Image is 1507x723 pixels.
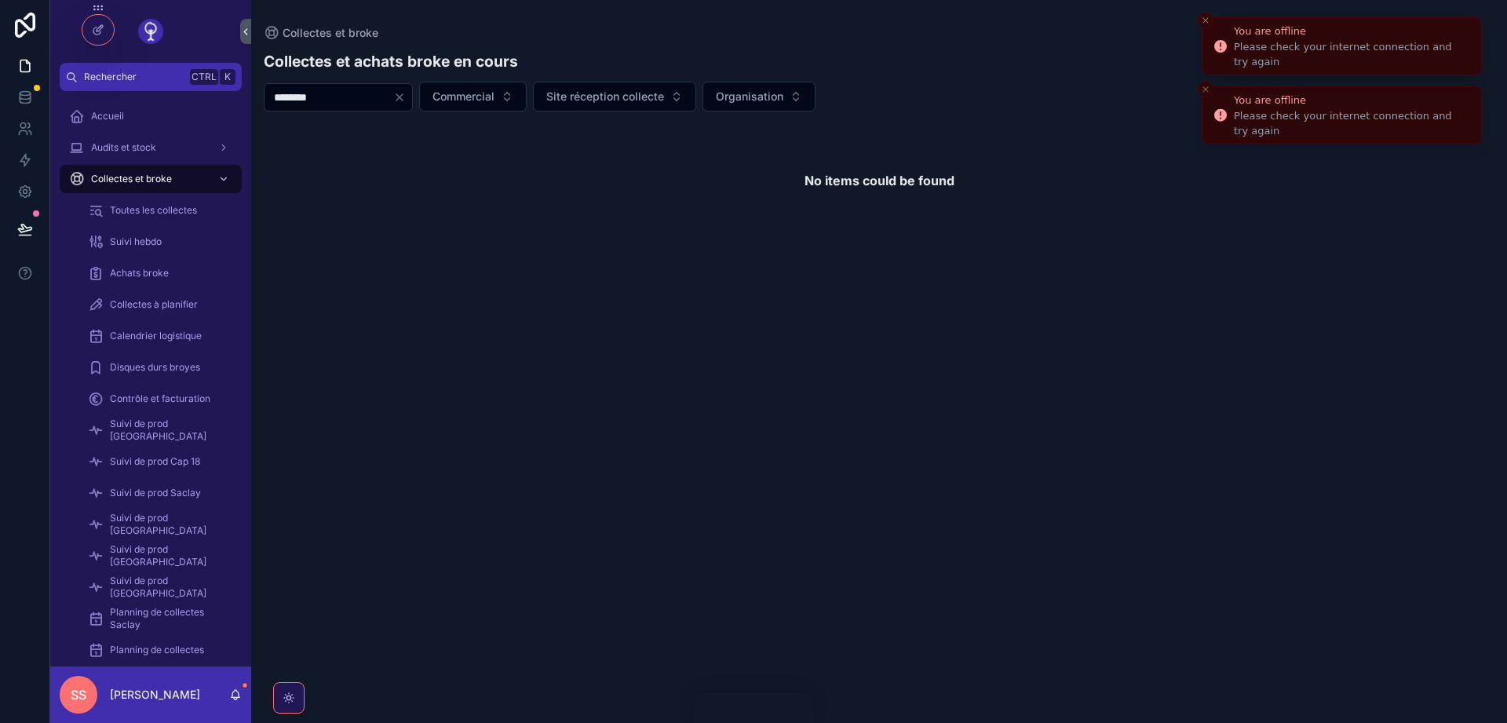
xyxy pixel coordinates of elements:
a: Suivi de prod Cap 18 [78,447,242,476]
a: Suivi hebdo [78,228,242,256]
a: Disques durs broyes [78,353,242,382]
button: Select Button [419,82,527,111]
span: Suivi de prod Saclay [110,487,201,499]
button: Select Button [702,82,816,111]
p: [PERSON_NAME] [110,687,200,703]
span: Organisation [716,89,783,104]
button: RechercherCtrlK [60,63,242,91]
span: K [221,71,234,83]
span: Suivi de prod [GEOGRAPHIC_DATA] [110,512,226,537]
div: scrollable content [50,91,251,666]
span: Suivi de prod [GEOGRAPHIC_DATA] [110,543,226,568]
button: Select Button [533,82,696,111]
a: Planning de collectes Saclay [78,604,242,633]
span: Site réception collecte [546,89,664,104]
span: Suivi de prod [GEOGRAPHIC_DATA] [110,418,226,443]
div: Please check your internet connection and try again [1234,40,1469,68]
a: Suivi de prod [GEOGRAPHIC_DATA] [78,510,242,539]
a: Collectes et broke [60,165,242,193]
span: Collectes et broke [283,25,378,41]
span: Collectes et broke [91,173,172,185]
div: Please check your internet connection and try again [1234,109,1469,137]
span: Disques durs broyes [110,361,200,374]
div: You are offline [1234,24,1469,39]
span: Accueil [91,110,124,122]
a: Suivi de prod Saclay [78,479,242,507]
span: Contrôle et facturation [110,393,210,405]
a: Collectes à planifier [78,290,242,319]
a: Accueil [60,102,242,130]
span: Commercial [432,89,494,104]
a: Planning de collectes [78,636,242,664]
span: Suivi hebdo [110,236,162,248]
span: Toutes les collectes [110,204,197,217]
a: Contrôle et facturation [78,385,242,413]
a: Suivi de prod [GEOGRAPHIC_DATA] [78,542,242,570]
span: Ctrl [190,69,218,85]
span: Planning de collectes Saclay [110,606,226,631]
span: Audits et stock [91,141,156,154]
a: Audits et stock [60,133,242,162]
span: Suivi de prod [GEOGRAPHIC_DATA] [110,575,226,600]
a: Achats broke [78,259,242,287]
a: Suivi de prod [GEOGRAPHIC_DATA] [78,573,242,601]
span: Calendrier logistique [110,330,202,342]
h1: Collectes et achats broke en cours [264,50,518,72]
a: Calendrier logistique [78,322,242,350]
span: Planning de collectes [110,644,204,656]
a: Suivi de prod [GEOGRAPHIC_DATA] [78,416,242,444]
a: Toutes les collectes [78,196,242,225]
span: Rechercher [84,71,184,83]
button: Close toast [1198,13,1213,28]
span: Suivi de prod Cap 18 [110,455,200,468]
button: Close toast [1198,82,1213,97]
span: SS [71,685,86,704]
span: Collectes à planifier [110,298,198,311]
button: Clear [393,91,412,104]
h2: No items could be found [805,171,954,190]
div: You are offline [1234,93,1469,108]
a: Collectes et broke [264,25,378,41]
img: App logo [138,19,163,44]
span: Achats broke [110,267,169,279]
